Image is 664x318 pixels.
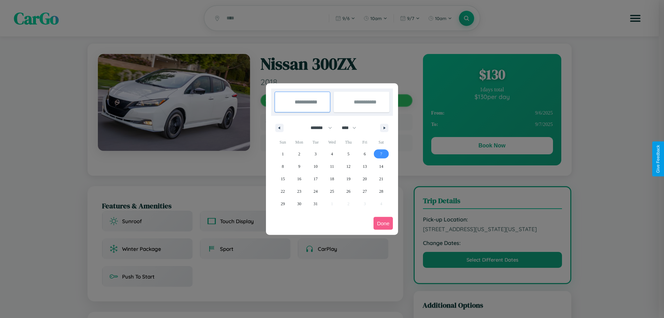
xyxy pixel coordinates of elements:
[307,185,324,198] button: 24
[324,160,340,173] button: 11
[291,148,307,160] button: 2
[340,148,357,160] button: 5
[380,148,382,160] span: 7
[363,185,367,198] span: 27
[291,185,307,198] button: 23
[275,173,291,185] button: 15
[340,173,357,185] button: 19
[314,185,318,198] span: 24
[314,173,318,185] span: 17
[373,148,389,160] button: 7
[330,173,334,185] span: 18
[307,198,324,210] button: 31
[373,173,389,185] button: 21
[346,185,350,198] span: 26
[357,185,373,198] button: 27
[275,137,291,148] span: Sun
[379,160,383,173] span: 14
[363,160,367,173] span: 13
[275,148,291,160] button: 1
[314,160,318,173] span: 10
[340,160,357,173] button: 12
[307,148,324,160] button: 3
[347,148,349,160] span: 5
[656,145,661,173] div: Give Feedback
[281,185,285,198] span: 22
[364,148,366,160] span: 6
[282,148,284,160] span: 1
[291,173,307,185] button: 16
[357,160,373,173] button: 13
[357,137,373,148] span: Fri
[330,185,334,198] span: 25
[297,185,301,198] span: 23
[324,137,340,148] span: Wed
[373,217,393,230] button: Done
[373,185,389,198] button: 28
[379,185,383,198] span: 28
[346,160,350,173] span: 12
[297,198,301,210] span: 30
[324,148,340,160] button: 4
[297,173,301,185] span: 16
[315,148,317,160] span: 3
[363,173,367,185] span: 20
[281,198,285,210] span: 29
[340,185,357,198] button: 26
[307,137,324,148] span: Tue
[307,160,324,173] button: 10
[330,160,334,173] span: 11
[324,185,340,198] button: 25
[298,148,300,160] span: 2
[373,160,389,173] button: 14
[291,160,307,173] button: 9
[357,148,373,160] button: 6
[275,185,291,198] button: 22
[340,137,357,148] span: Thu
[331,148,333,160] span: 4
[298,160,300,173] span: 9
[291,198,307,210] button: 30
[307,173,324,185] button: 17
[281,173,285,185] span: 15
[379,173,383,185] span: 21
[373,137,389,148] span: Sat
[275,198,291,210] button: 29
[346,173,350,185] span: 19
[314,198,318,210] span: 31
[282,160,284,173] span: 8
[324,173,340,185] button: 18
[291,137,307,148] span: Mon
[275,160,291,173] button: 8
[357,173,373,185] button: 20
